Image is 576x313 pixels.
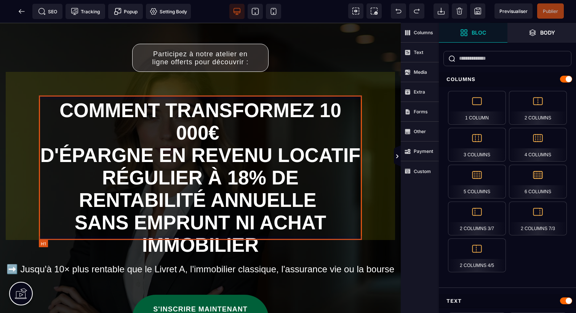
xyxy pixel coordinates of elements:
[448,202,506,235] div: 2 Columns 3/7
[448,91,506,125] div: 1 Column
[439,72,576,86] div: Columns
[448,128,506,162] div: 3 Columns
[414,69,427,75] strong: Media
[414,30,433,35] strong: Columns
[366,3,382,19] span: Screenshot
[543,8,558,14] span: Publier
[114,8,138,15] span: Popup
[39,73,362,237] h1: COMMENT TRANSFORMEZ 10 000€ D'ÉPARGNE EN REVENU LOCATIF RÉGULIER À 18% DE RENTABILITÉ ANNUELLE SA...
[509,165,567,199] div: 6 Columns
[472,30,486,35] strong: Bloc
[71,8,100,15] span: Tracking
[509,128,567,162] div: 4 Columns
[38,8,57,15] span: SEO
[414,109,428,114] strong: Forms
[448,238,506,272] div: 2 Columns 4/5
[414,148,433,154] strong: Payment
[150,8,187,15] span: Setting Body
[507,23,576,43] span: Open Layer Manager
[509,202,567,235] div: 2 Columns 7/3
[132,21,269,49] button: Participez à notre atelier en ligne offerts pour découvrir :
[348,3,363,19] span: View components
[499,8,528,14] span: Previsualiser
[494,3,533,19] span: Preview
[439,294,576,308] div: Text
[6,237,395,256] h2: ➡️ Jusqu'à 10× plus rentable que le Livret A, l'immobilier classique, l'assurance vie ou la bourse
[540,30,555,35] strong: Body
[414,168,431,174] strong: Custom
[509,91,567,125] div: 2 Columns
[414,49,423,55] strong: Text
[439,23,507,43] span: Open Blocks
[414,89,425,95] strong: Extra
[448,165,506,199] div: 5 Columns
[414,129,426,134] strong: Other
